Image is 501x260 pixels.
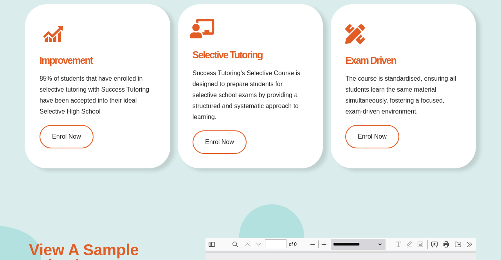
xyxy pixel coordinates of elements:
[187,1,198,12] button: Text
[209,1,220,12] button: Add or edit images
[345,75,456,115] span: The course is standardised, ensuring all students learn the same material simultaneously, fosteri...
[40,73,156,117] p: 85% of students that have enrolled in selective tutoring with Success Tutoring have been accepted...
[193,130,247,154] a: Enrol Now
[40,56,156,65] h4: Improvement
[371,172,501,260] iframe: Chat Widget
[82,1,94,12] span: of ⁨0⁩
[358,134,387,140] span: Enrol Now
[52,134,81,140] span: Enrol Now
[193,68,309,123] p: Success Tutoring’s Selective Course is designed to prepare students for selective school exams by...
[40,125,94,148] a: Enrol Now
[345,125,399,148] a: Enrol Now
[198,1,209,12] button: Draw
[193,50,309,60] h4: Selective Tutoring
[345,56,461,65] h4: Exam Driven
[205,139,234,145] span: Enrol Now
